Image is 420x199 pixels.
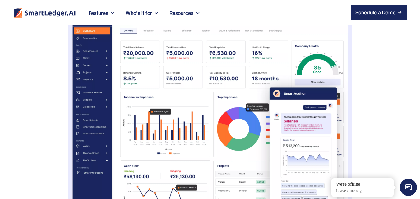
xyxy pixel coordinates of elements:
[164,9,206,25] div: Resources
[13,7,76,18] img: footer logo
[84,9,121,25] div: Features
[355,9,395,16] div: Schedule a Demo
[13,7,76,18] a: home
[121,9,164,25] div: Who's it for
[89,9,108,17] div: Features
[400,179,417,196] span: Chat Widget
[126,9,152,17] div: Who's it for
[336,188,389,193] p: Leave a message
[398,11,402,14] img: arrow right icon
[351,5,407,20] a: Schedule a Demo
[336,181,389,188] div: We're offline
[169,9,193,17] div: Resources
